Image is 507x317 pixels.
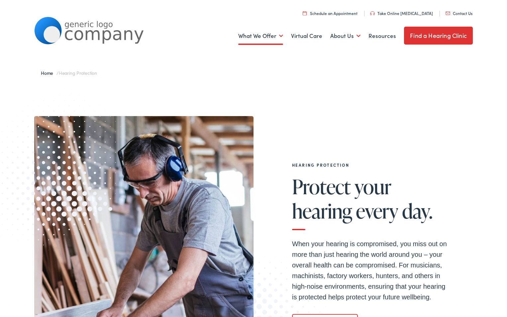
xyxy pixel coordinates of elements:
a: Resources [368,24,396,48]
h2: Hearing Protection [292,163,452,167]
p: When your hearing is compromised, you miss out on more than just hearing the world around you – y... [292,238,452,302]
a: Find a Hearing Clinic [404,27,473,45]
span: every [356,200,398,222]
span: hearing [292,200,352,222]
img: utility icon [446,12,450,15]
a: Contact Us [446,10,472,16]
span: day. [402,200,433,222]
span: Hearing Protection [59,70,97,76]
a: Home [41,70,56,76]
span: / [41,70,97,76]
a: Take Online [MEDICAL_DATA] [370,10,433,16]
img: utility icon [370,11,375,15]
span: your [355,176,391,198]
a: Schedule an Appointment [303,10,357,16]
a: About Us [330,24,360,48]
img: utility icon [303,11,307,15]
a: Virtual Care [291,24,322,48]
span: Protect [292,176,351,198]
a: What We Offer [238,24,283,48]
